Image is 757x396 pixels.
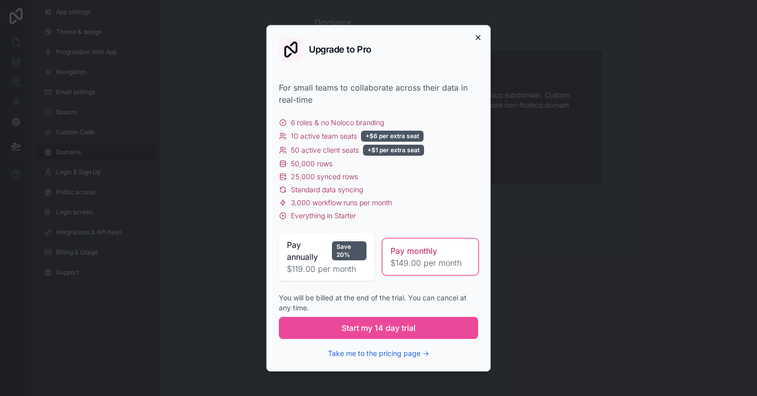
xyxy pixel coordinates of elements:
[391,257,470,269] span: $149.00 per month
[391,245,437,257] span: Pay monthly
[287,263,366,275] span: $119.00 per month
[291,185,363,195] span: Standard data syncing
[332,241,366,260] div: Save 20%
[279,317,478,339] button: Start my 14 day trial
[291,131,357,141] span: 10 active team seats
[361,131,424,142] div: +$6 per extra seat
[279,293,478,313] div: You will be billed at the end of the trial. You can cancel at any time.
[291,172,358,182] span: 25,000 synced rows
[279,82,478,106] div: For small teams to collaborate across their data in real-time
[328,348,429,358] button: Take me to the pricing page →
[363,145,424,156] div: +$1 per extra seat
[309,45,371,54] h2: Upgrade to Pro
[287,239,328,263] span: Pay annually
[291,159,332,169] span: 50,000 rows
[291,145,359,155] span: 50 active client seats
[341,322,416,334] span: Start my 14 day trial
[291,198,392,208] span: 3,000 workflow runs per month
[291,211,356,221] span: Everything in Starter
[291,118,384,128] span: 6 roles & no Noloco branding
